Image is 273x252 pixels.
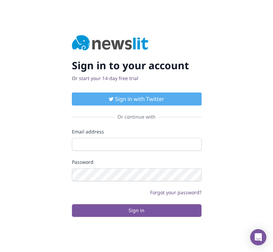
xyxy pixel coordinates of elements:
[72,159,201,166] label: Password
[72,93,201,105] button: Sign in with Twitter
[250,229,266,245] div: Open Intercom Messenger
[79,75,138,81] a: start your 14-day free trial
[72,75,201,82] p: Or
[72,204,201,217] button: Sign in
[72,35,148,51] img: Newslit
[72,59,201,72] h2: Sign in to your account
[150,189,201,196] a: Forgot your password?
[72,128,201,135] label: Email address
[115,114,158,120] span: Or continue with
